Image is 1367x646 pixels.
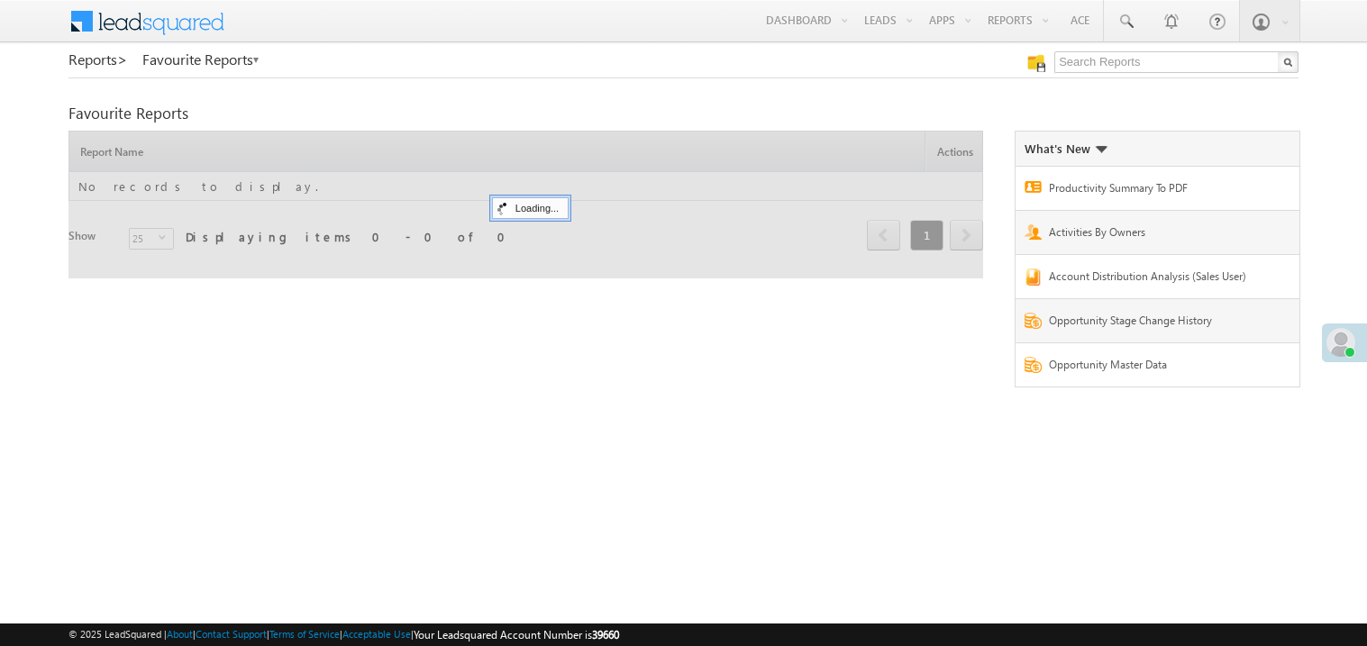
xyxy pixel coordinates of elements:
[1095,146,1107,153] img: What's new
[1025,224,1042,240] img: Report
[1049,357,1260,378] a: Opportunity Master Data
[167,628,193,640] a: About
[1049,224,1260,245] a: Activities By Owners
[1049,268,1260,289] a: Account Distribution Analysis (Sales User)
[1049,313,1260,333] a: Opportunity Stage Change History
[1054,51,1299,73] input: Search Reports
[196,628,267,640] a: Contact Support
[414,628,619,641] span: Your Leadsquared Account Number is
[342,628,411,640] a: Acceptable Use
[1025,141,1107,157] div: What's New
[68,626,619,643] span: © 2025 LeadSquared | | | | |
[117,49,128,69] span: >
[68,51,128,68] a: Reports>
[1027,54,1045,72] img: Manage all your saved reports!
[592,628,619,641] span: 39660
[1025,313,1042,329] img: Report
[142,51,260,68] a: Favourite Reports
[1025,357,1042,373] img: Report
[269,628,340,640] a: Terms of Service
[1025,268,1042,286] img: Report
[492,197,569,219] div: Loading...
[68,105,1299,122] div: Favourite Reports
[1025,181,1042,193] img: Report
[1049,180,1260,201] a: Productivity Summary To PDF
